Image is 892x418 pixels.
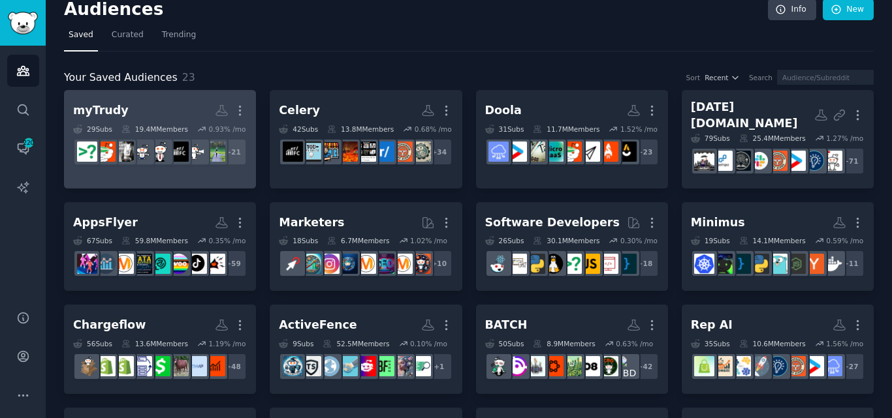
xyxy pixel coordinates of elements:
[270,305,462,394] a: ActiveFence9Subs52.5MMembers0.10% /mo+1jobboardsearchgenerativeAIbattlefield2042cybersecuritytech...
[121,339,188,348] div: 13.6M Members
[283,254,303,274] img: PPC
[507,254,527,274] img: learnpython
[598,142,618,162] img: StartUpIndia
[415,125,452,134] div: 0.68 % /mo
[476,202,668,291] a: Software Developers26Subs30.1MMembers0.30% /mo+18programmingwebdevjavascriptcscareerquestionslinu...
[392,254,413,274] img: marketing
[301,356,321,376] img: TrustAndSafety
[168,356,189,376] img: Financialchargeback
[392,356,413,376] img: generativeAI
[543,254,564,274] img: linux
[411,254,431,274] img: socialmedia
[533,125,599,134] div: 11.7M Members
[114,142,134,162] img: RemoteWorkers
[283,356,303,376] img: trustandsafetypros
[739,134,806,143] div: 25.4M Members
[356,254,376,274] img: DigitalMarketing
[279,339,313,348] div: 9 Sub s
[826,339,863,348] div: 1.56 % /mo
[786,151,806,171] img: startup
[319,142,340,162] img: SmallBusinessOwners
[767,254,788,274] img: golang
[208,125,246,134] div: 0.93 % /mo
[507,356,527,376] img: CannabisNewsInfo
[749,356,769,376] img: startups
[485,317,528,333] div: BATCH
[338,356,358,376] img: technology
[598,254,618,274] img: webdev
[562,142,582,162] img: Accounting
[73,125,112,134] div: 29 Sub s
[301,254,321,274] img: Affiliatemarketing
[283,142,303,162] img: FinancialCareers
[631,353,659,380] div: + 42
[837,250,865,277] div: + 11
[327,125,394,134] div: 13.8M Members
[525,142,545,162] img: tax
[411,142,431,162] img: Compliance
[219,353,247,380] div: + 48
[616,339,653,348] div: 0.63 % /mo
[205,142,225,162] img: findapath
[121,236,188,245] div: 59.8M Members
[507,142,527,162] img: startup
[786,254,806,274] img: node
[525,356,545,376] img: Delta8_gummies
[691,339,730,348] div: 35 Sub s
[338,142,358,162] img: recruitinghell
[731,254,751,274] img: programming
[712,356,733,376] img: salestechniques
[114,356,134,376] img: Dropshipping_Guide
[488,254,509,274] img: reactjs
[822,254,842,274] img: docker
[804,254,824,274] img: ycombinator
[826,236,863,245] div: 0.59 % /mo
[631,250,659,277] div: + 18
[410,339,447,348] div: 0.10 % /mo
[749,254,769,274] img: Python
[208,236,246,245] div: 0.35 % /mo
[476,305,668,394] a: BATCH50Subs8.9MMembers0.63% /mo+42CBDhempBudsCBDDelta8SuperStorethcediblereviewsdelta8cartsDelta8...
[323,339,389,348] div: 52.5M Members
[270,90,462,188] a: Celery42Subs13.8MMembers0.68% /mo+34ComplianceEntrepreneurRideAlongRecruitmentAgenciesRecruitment...
[580,356,600,376] img: Delta8SuperStore
[705,73,728,82] span: Recent
[691,134,730,143] div: 79 Sub s
[392,142,413,162] img: EntrepreneurRideAlong
[219,138,247,166] div: + 21
[95,356,116,376] img: DropshippingST
[107,25,148,52] a: Curated
[73,102,129,119] div: myTrudy
[132,142,152,162] img: hiring
[64,305,256,394] a: Chargeflow56Subs13.6MMembers1.19% /mo+48digitalproductsellingAllAboutPaymentsFinancialchargebackC...
[682,202,874,291] a: Minimus19Subs14.1MMembers0.59% /mo+11dockerycombinatornodegolangPythonprogrammingSecurityCareerAd...
[279,125,318,134] div: 42 Sub s
[691,215,745,231] div: Minimus
[488,356,509,376] img: weed
[95,142,116,162] img: Accounting
[712,151,733,171] img: openproject
[150,254,170,274] img: BusinessAnalytics
[533,236,599,245] div: 30.1M Members
[77,142,97,162] img: cscareerquestions
[826,134,863,143] div: 1.27 % /mo
[525,254,545,274] img: Python
[694,151,714,171] img: msp
[543,142,564,162] img: microsaas
[616,254,637,274] img: programming
[279,236,318,245] div: 18 Sub s
[767,151,788,171] img: EntrepreneurRideAlong
[739,339,806,348] div: 10.6M Members
[187,356,207,376] img: AllAboutPayments
[686,73,701,82] div: Sort
[356,142,376,162] img: Recruitment
[731,356,751,376] img: SalesOperations
[691,99,814,131] div: [DATE][DOMAIN_NAME]
[77,254,97,274] img: AnalyticsAutomation
[777,70,874,85] input: Audience/Subreddit
[208,339,246,348] div: 1.19 % /mo
[822,356,842,376] img: SaaS
[616,356,637,376] img: CBDhempBuds
[837,353,865,380] div: + 27
[73,236,112,245] div: 67 Sub s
